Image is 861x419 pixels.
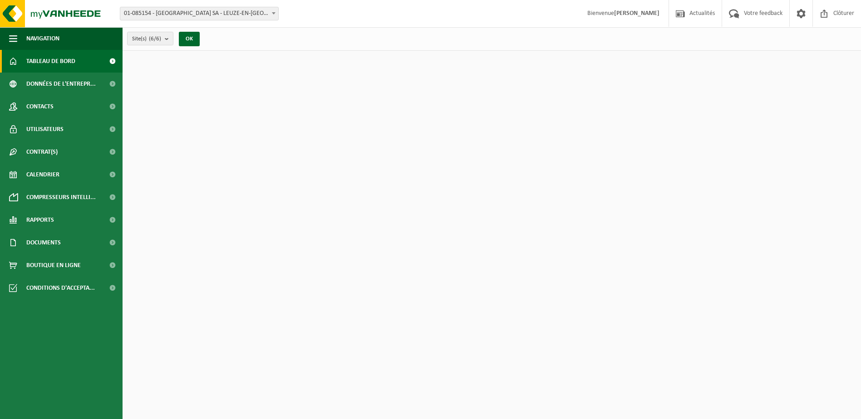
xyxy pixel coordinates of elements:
span: Données de l'entrepr... [26,73,96,95]
span: Boutique en ligne [26,254,81,277]
span: Rapports [26,209,54,231]
span: 01-085154 - VERBAU SA - LEUZE-EN-HAINAUT [120,7,279,20]
span: Calendrier [26,163,59,186]
span: Tableau de bord [26,50,75,73]
span: Contrat(s) [26,141,58,163]
count: (6/6) [149,36,161,42]
strong: [PERSON_NAME] [614,10,659,17]
span: Site(s) [132,32,161,46]
span: Navigation [26,27,59,50]
button: OK [179,32,200,46]
span: Documents [26,231,61,254]
span: Compresseurs intelli... [26,186,96,209]
span: Contacts [26,95,54,118]
span: 01-085154 - VERBAU SA - LEUZE-EN-HAINAUT [120,7,278,20]
button: Site(s)(6/6) [127,32,173,45]
span: Utilisateurs [26,118,64,141]
span: Conditions d'accepta... [26,277,95,299]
